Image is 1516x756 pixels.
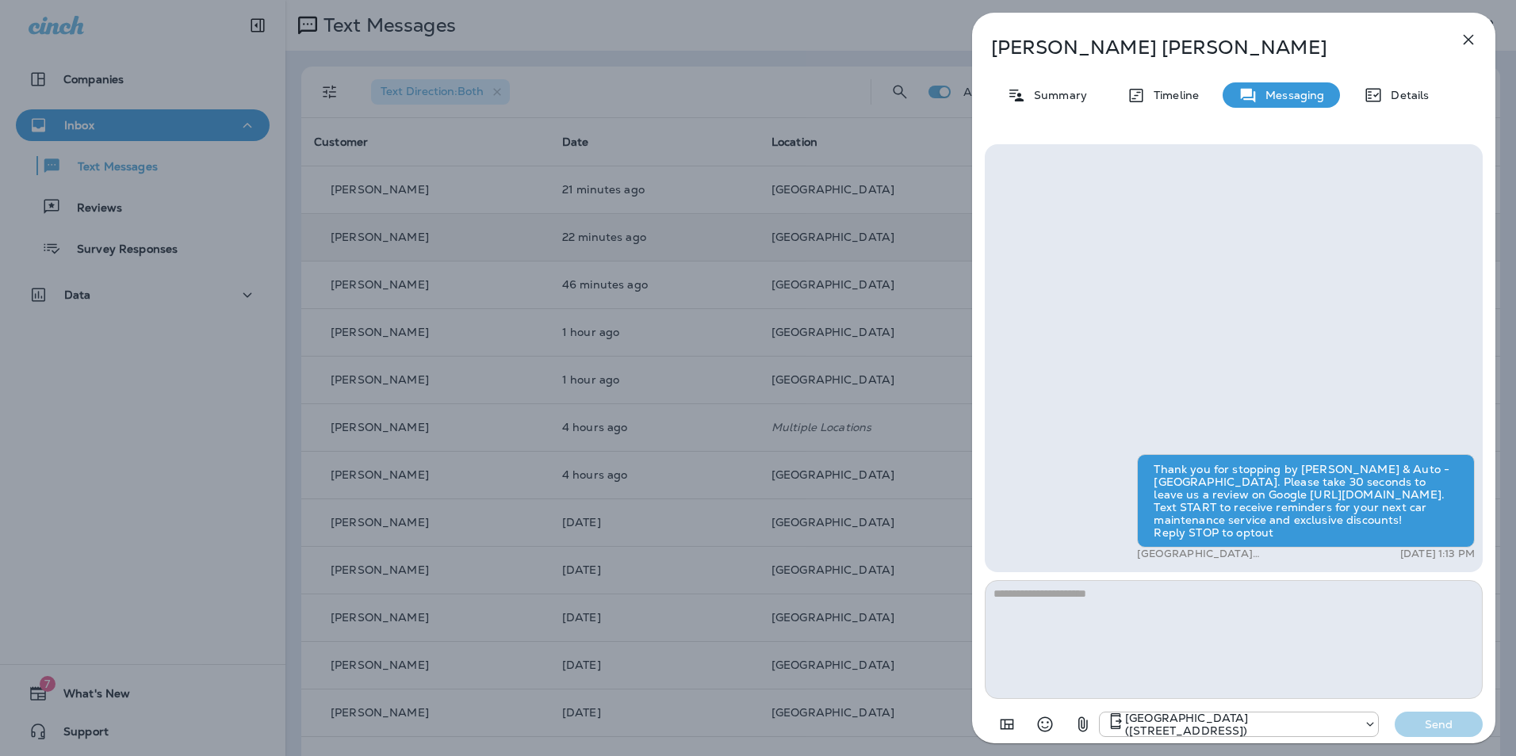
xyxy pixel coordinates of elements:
[1029,708,1061,740] button: Select an emoji
[1146,89,1199,101] p: Timeline
[1026,89,1087,101] p: Summary
[991,708,1023,740] button: Add in a premade template
[991,36,1424,59] p: [PERSON_NAME] [PERSON_NAME]
[1100,712,1378,737] div: +1 (402) 333-6855
[1258,89,1324,101] p: Messaging
[1137,548,1339,560] p: [GEOGRAPHIC_DATA] ([STREET_ADDRESS])
[1400,548,1475,560] p: [DATE] 1:13 PM
[1383,89,1429,101] p: Details
[1125,712,1356,737] p: [GEOGRAPHIC_DATA] ([STREET_ADDRESS])
[1137,454,1475,548] div: Thank you for stopping by [PERSON_NAME] & Auto - [GEOGRAPHIC_DATA]. Please take 30 seconds to lea...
